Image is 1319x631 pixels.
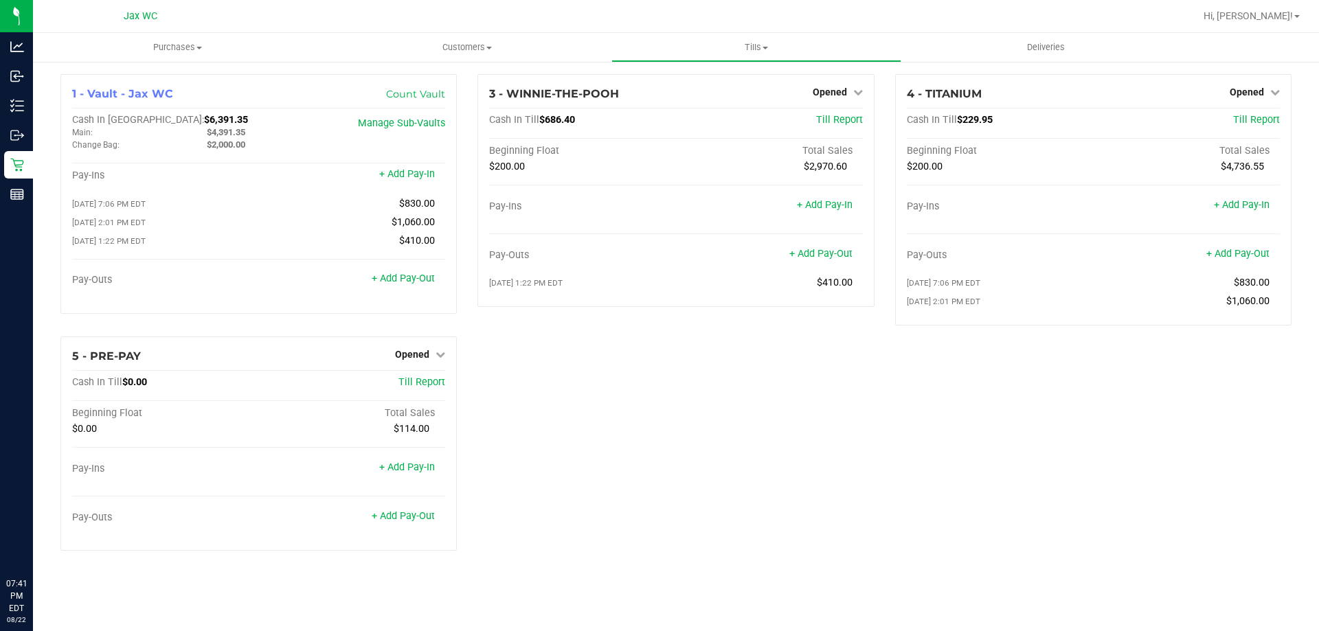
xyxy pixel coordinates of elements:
[124,10,157,22] span: Jax WC
[72,128,93,137] span: Main:
[817,277,853,288] span: $410.00
[399,235,435,246] span: $410.00
[379,461,435,473] a: + Add Pay-In
[204,114,248,126] span: $6,391.35
[1204,10,1293,21] span: Hi, [PERSON_NAME]!
[386,88,445,100] a: Count Vault
[489,145,676,157] div: Beginning Float
[901,33,1191,62] a: Deliveries
[1008,41,1083,54] span: Deliveries
[6,577,27,615] p: 07:41 PM EDT
[72,349,141,363] span: 5 - PRE-PAY
[394,423,429,435] span: $114.00
[907,87,982,100] span: 4 - TITANIUM
[398,376,445,388] a: Till Report
[72,87,173,100] span: 1 - Vault - Jax WC
[6,615,27,625] p: 08/22
[10,99,24,113] inline-svg: Inventory
[10,187,24,201] inline-svg: Reports
[907,145,1094,157] div: Beginning Float
[489,278,563,288] span: [DATE] 1:22 PM EDT
[797,199,853,211] a: + Add Pay-In
[72,199,146,209] span: [DATE] 7:06 PM EDT
[72,423,97,435] span: $0.00
[907,249,1094,262] div: Pay-Outs
[907,161,943,172] span: $200.00
[207,139,245,150] span: $2,000.00
[804,161,847,172] span: $2,970.60
[1226,295,1270,307] span: $1,060.00
[907,278,980,288] span: [DATE] 7:06 PM EDT
[392,216,435,228] span: $1,060.00
[379,168,435,180] a: + Add Pay-In
[72,274,259,286] div: Pay-Outs
[10,128,24,142] inline-svg: Outbound
[1214,199,1270,211] a: + Add Pay-In
[72,376,122,388] span: Cash In Till
[489,161,525,172] span: $200.00
[323,41,611,54] span: Customers
[489,249,676,262] div: Pay-Outs
[372,273,435,284] a: + Add Pay-Out
[813,87,847,97] span: Opened
[1230,87,1264,97] span: Opened
[10,158,24,172] inline-svg: Retail
[1233,114,1280,126] a: Till Report
[957,114,993,126] span: $229.95
[358,117,445,129] a: Manage Sub-Vaults
[1093,145,1280,157] div: Total Sales
[489,200,676,213] div: Pay-Ins
[33,41,322,54] span: Purchases
[907,200,1094,213] div: Pay-Ins
[789,248,853,260] a: + Add Pay-Out
[372,510,435,522] a: + Add Pay-Out
[259,407,446,420] div: Total Sales
[72,407,259,420] div: Beginning Float
[1206,248,1270,260] a: + Add Pay-Out
[122,376,147,388] span: $0.00
[395,349,429,360] span: Opened
[489,87,619,100] span: 3 - WINNIE-THE-POOH
[72,463,259,475] div: Pay-Ins
[676,145,863,157] div: Total Sales
[399,198,435,209] span: $830.00
[1234,277,1270,288] span: $830.00
[72,512,259,524] div: Pay-Outs
[72,236,146,246] span: [DATE] 1:22 PM EDT
[72,140,120,150] span: Change Bag:
[72,218,146,227] span: [DATE] 2:01 PM EDT
[207,127,245,137] span: $4,391.35
[10,40,24,54] inline-svg: Analytics
[816,114,863,126] a: Till Report
[1221,161,1264,172] span: $4,736.55
[907,297,980,306] span: [DATE] 2:01 PM EDT
[612,41,900,54] span: Tills
[33,33,322,62] a: Purchases
[322,33,611,62] a: Customers
[489,114,539,126] span: Cash In Till
[72,114,204,126] span: Cash In [GEOGRAPHIC_DATA]:
[14,521,55,562] iframe: Resource center
[611,33,901,62] a: Tills
[539,114,575,126] span: $686.40
[72,170,259,182] div: Pay-Ins
[907,114,957,126] span: Cash In Till
[10,69,24,83] inline-svg: Inbound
